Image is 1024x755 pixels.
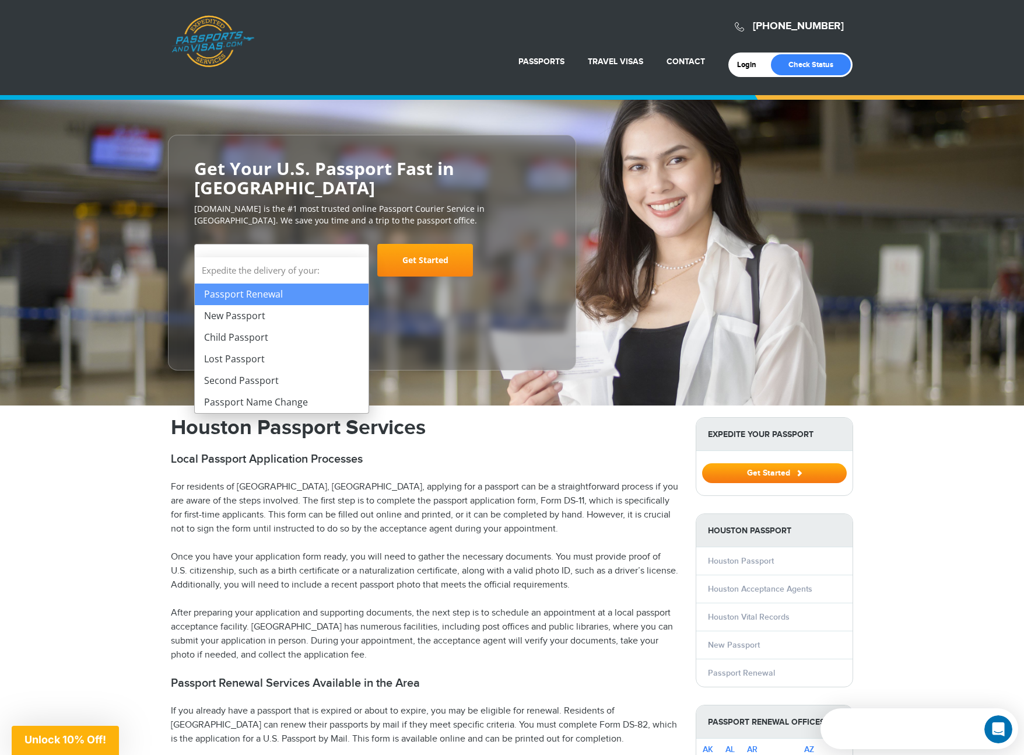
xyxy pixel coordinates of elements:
li: Lost Passport [195,348,369,370]
a: AK [703,744,713,754]
a: Houston Passport [708,556,774,566]
a: Login [737,60,765,69]
div: Unlock 10% Off! [12,726,119,755]
span: Starting at $199 + government fees [194,282,550,294]
div: Open Intercom Messenger [5,5,202,37]
span: Select Your Service [204,254,297,268]
span: Unlock 10% Off! [24,733,106,746]
li: New Passport [195,305,369,327]
h2: Get Your U.S. Passport Fast in [GEOGRAPHIC_DATA] [194,159,550,197]
button: Get Started [702,463,847,483]
li: Child Passport [195,327,369,348]
h2: Passport Renewal Services Available in the Area [171,676,678,690]
a: Passports [518,57,564,67]
strong: Expedite Your Passport [696,418,853,451]
li: Passport Name Change [195,392,369,413]
h2: Local Passport Application Processes [171,452,678,466]
a: Get Started [377,244,473,277]
a: AZ [804,744,814,754]
iframe: Intercom live chat discovery launcher [820,708,1018,749]
a: Houston Acceptance Agents [708,584,812,594]
p: Once you have your application form ready, you will need to gather the necessary documents. You m... [171,550,678,592]
strong: Expedite the delivery of your: [195,257,369,284]
iframe: Intercom live chat [984,715,1012,743]
a: Check Status [771,54,851,75]
a: Contact [667,57,705,67]
li: Second Passport [195,370,369,392]
strong: Passport Renewal Offices [696,705,853,739]
a: Passport Renewal [708,668,775,678]
div: The team typically replies in under 2h [12,19,167,32]
p: If you already have a passport that is expired or about to expire, you may be eligible for renewa... [171,704,678,746]
a: Houston Vital Records [708,612,790,622]
a: AR [747,744,758,754]
a: Travel Visas [588,57,643,67]
p: [DOMAIN_NAME] is the #1 most trusted online Passport Courier Service in [GEOGRAPHIC_DATA]. We sav... [194,203,550,226]
h1: Houston Passport Services [171,417,678,438]
a: [PHONE_NUMBER] [753,20,844,33]
span: Select Your Service [204,249,357,281]
li: Expedite the delivery of your: [195,257,369,413]
a: New Passport [708,640,760,650]
a: Get Started [702,468,847,477]
a: Passports & [DOMAIN_NAME] [171,15,254,68]
div: Need help? [12,10,167,19]
a: AL [725,744,735,754]
span: Select Your Service [194,244,369,277]
li: Passport Renewal [195,284,369,305]
p: For residents of [GEOGRAPHIC_DATA], [GEOGRAPHIC_DATA], applying for a passport can be a straightf... [171,480,678,536]
strong: Houston Passport [696,514,853,547]
p: After preparing your application and supporting documents, the next step is to schedule an appoin... [171,606,678,662]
